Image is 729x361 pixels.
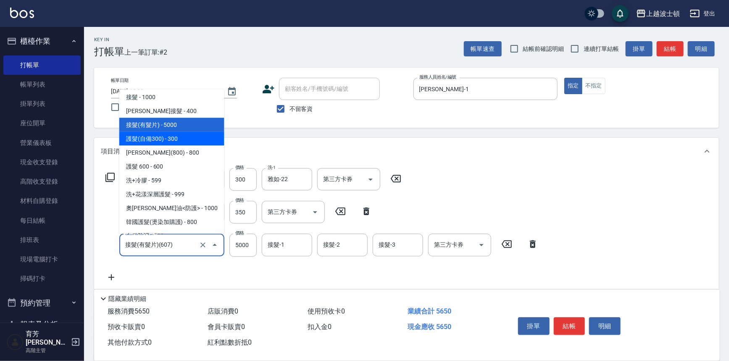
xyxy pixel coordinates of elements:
[119,229,224,243] span: 自備防護 - 500
[208,323,245,331] span: 會員卡販賣 0
[108,323,145,331] span: 預收卡販賣 0
[108,338,152,346] span: 其他付款方式 0
[408,323,451,331] span: 現金應收 5650
[3,133,81,153] a: 營業儀表板
[554,317,585,335] button: 結帳
[235,164,244,171] label: 價格
[308,206,322,219] button: Open
[633,5,683,22] button: 上越波士頓
[564,78,582,94] button: 指定
[3,250,81,269] a: 現場電腦打卡
[101,147,126,156] p: 項目消費
[3,55,81,75] a: 打帳單
[3,211,81,230] a: 每日結帳
[119,215,224,229] span: 韓國護髮(燙染加購護) - 800
[3,153,81,172] a: 現金收支登錄
[94,37,124,42] h2: Key In
[197,239,209,251] button: Clear
[589,317,621,335] button: 明細
[119,132,224,146] span: 護髮(自備300) - 300
[308,307,345,315] span: 使用預收卡 0
[119,187,224,201] span: 洗+花漾深層護髮 - 999
[208,338,252,346] span: 紅利點數折抵 0
[10,8,34,18] img: Logo
[3,230,81,250] a: 排班表
[3,269,81,288] a: 掃碼打卡
[3,172,81,191] a: 高階收支登錄
[364,173,377,186] button: Open
[235,230,244,236] label: 價格
[3,30,81,52] button: 櫃檯作業
[518,317,550,335] button: 掛單
[419,74,456,80] label: 服務人員姓名/編號
[119,146,224,160] span: [PERSON_NAME](800) - 800
[475,238,488,252] button: Open
[235,197,244,203] label: 價格
[119,90,224,104] span: 接髮 - 1000
[26,347,68,354] p: 高階主管
[3,75,81,94] a: 帳單列表
[94,138,719,165] div: 項目消費
[464,41,502,57] button: 帳單速查
[124,47,168,58] span: 上一筆訂單:#2
[208,238,221,252] button: Close
[308,323,332,331] span: 扣入金 0
[3,314,81,335] button: 報表及分析
[119,118,224,132] span: 接髮(有髮片) - 5000
[119,104,224,118] span: [PERSON_NAME]接髮 - 400
[222,82,242,102] button: Choose date, selected date is 2025-09-06
[289,105,313,113] span: 不留客資
[3,113,81,133] a: 座位開單
[108,307,150,315] span: 服務消費 5650
[94,46,124,58] h3: 打帳單
[119,174,224,187] span: 洗+冷膠 - 599
[111,84,218,98] input: YYYY/MM/DD hh:mm
[119,201,224,215] span: 奧[PERSON_NAME]油<防護> - 1000
[208,307,238,315] span: 店販消費 0
[584,45,619,53] span: 連續打單結帳
[523,45,564,53] span: 結帳前確認明細
[119,160,224,174] span: 護髮 600 - 600
[688,41,715,57] button: 明細
[408,307,451,315] span: 業績合計 5650
[108,295,146,303] p: 隱藏業績明細
[111,77,129,84] label: 帳單日期
[626,41,653,57] button: 掛單
[268,164,276,171] label: 洗-1
[612,5,629,22] button: save
[3,94,81,113] a: 掛單列表
[3,292,81,314] button: 預約管理
[582,78,605,94] button: 不指定
[687,6,719,21] button: 登出
[646,8,680,19] div: 上越波士頓
[3,191,81,211] a: 材料自購登錄
[7,334,24,350] img: Person
[657,41,684,57] button: 結帳
[26,330,68,347] h5: 育芳[PERSON_NAME]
